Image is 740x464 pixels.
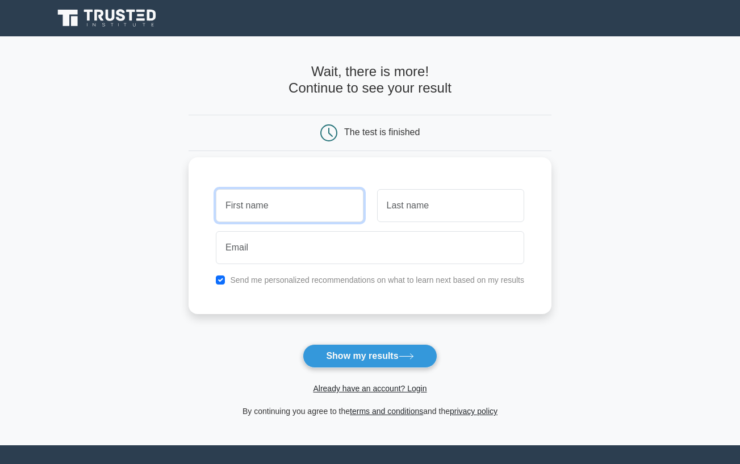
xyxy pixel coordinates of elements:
[344,127,420,137] div: The test is finished
[377,189,524,222] input: Last name
[313,384,427,393] a: Already have an account? Login
[350,407,423,416] a: terms and conditions
[182,404,558,418] div: By continuing you agree to the and the
[450,407,497,416] a: privacy policy
[216,231,524,264] input: Email
[303,344,437,368] button: Show my results
[216,189,363,222] input: First name
[189,64,551,97] h4: Wait, there is more! Continue to see your result
[230,275,524,285] label: Send me personalized recommendations on what to learn next based on my results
